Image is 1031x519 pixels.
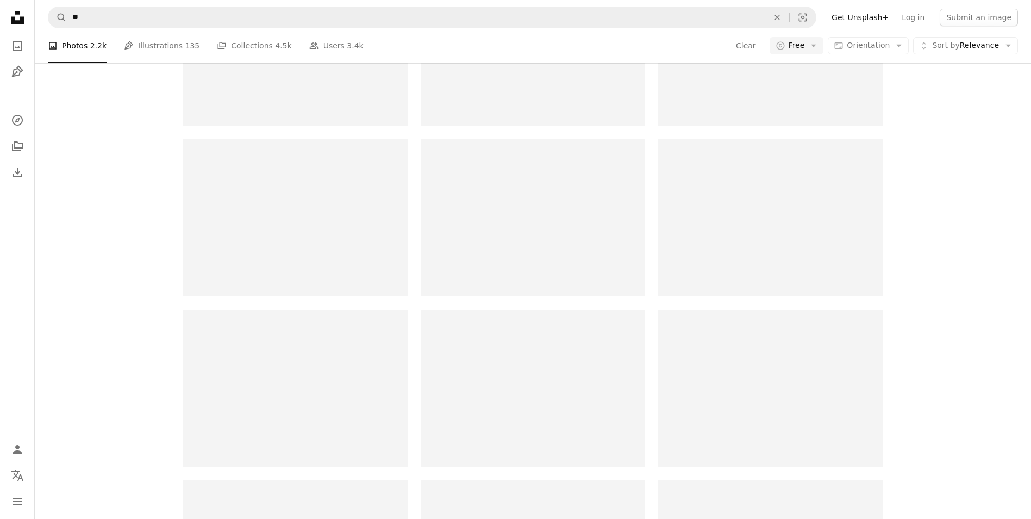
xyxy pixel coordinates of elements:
form: Find visuals sitewide [48,7,816,28]
button: Menu [7,491,28,512]
span: 135 [185,40,200,52]
a: Collections 4.5k [217,28,291,63]
a: Get Unsplash+ [825,9,895,26]
span: Orientation [847,41,890,50]
span: Free [789,40,805,51]
a: Illustrations 135 [124,28,199,63]
span: 4.5k [275,40,291,52]
a: Log in / Sign up [7,438,28,460]
button: Free [770,37,824,54]
button: Visual search [790,7,816,28]
button: Search Unsplash [48,7,67,28]
a: Download History [7,162,28,183]
button: Language [7,465,28,486]
a: Collections [7,135,28,157]
span: Sort by [932,41,959,50]
span: Relevance [932,40,999,51]
a: Illustrations [7,61,28,83]
a: Explore [7,109,28,131]
button: Submit an image [940,9,1018,26]
a: Home — Unsplash [7,7,28,30]
button: Orientation [828,37,909,54]
button: Clear [765,7,789,28]
button: Clear [735,37,757,54]
button: Sort byRelevance [913,37,1018,54]
a: Log in [895,9,931,26]
a: Users 3.4k [309,28,364,63]
span: 3.4k [347,40,363,52]
a: Photos [7,35,28,57]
